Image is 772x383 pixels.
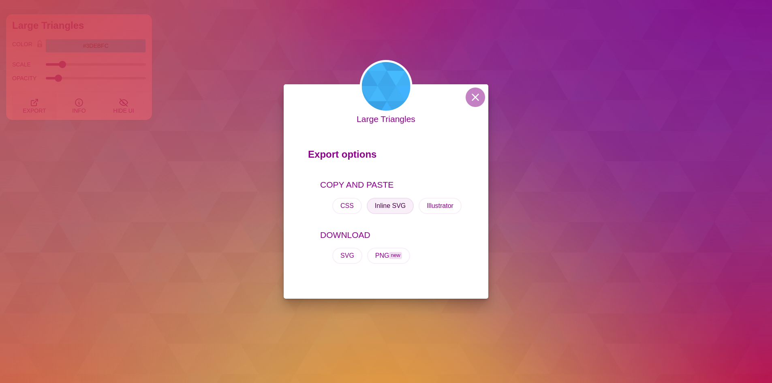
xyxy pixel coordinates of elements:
p: Large Triangles [357,113,415,126]
button: SVG [332,248,362,264]
p: DOWNLOAD [320,229,464,242]
span: new [389,252,402,259]
p: Export options [308,145,464,168]
button: CSS [332,198,362,214]
button: Inline SVG [367,198,414,214]
button: PNGnew [367,248,410,264]
img: triangles in various blue shades background [359,60,412,113]
button: Illustrator [419,198,462,214]
p: COPY AND PASTE [320,178,464,191]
